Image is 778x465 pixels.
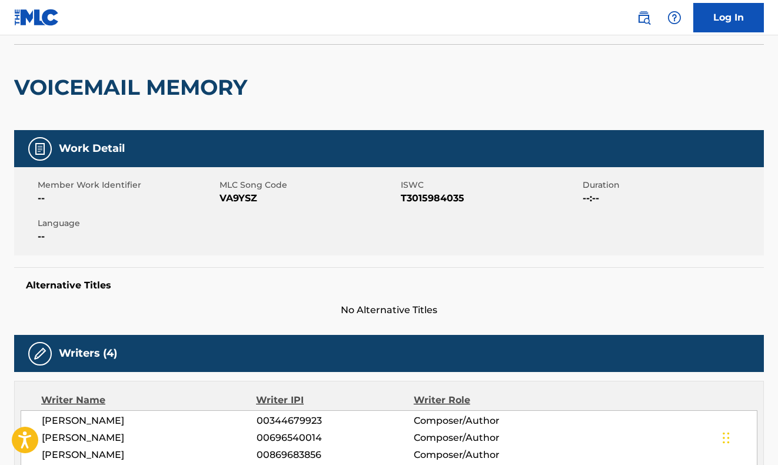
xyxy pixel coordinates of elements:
[220,191,398,205] span: VA9YSZ
[693,3,764,32] a: Log In
[632,6,656,29] a: Public Search
[59,142,125,155] h5: Work Detail
[59,347,117,360] h5: Writers (4)
[38,191,217,205] span: --
[38,217,217,230] span: Language
[41,393,256,407] div: Writer Name
[42,448,257,462] span: [PERSON_NAME]
[401,179,580,191] span: ISWC
[719,408,778,465] iframe: Chat Widget
[42,414,257,428] span: [PERSON_NAME]
[14,74,253,101] h2: VOICEMAIL MEMORY
[414,448,557,462] span: Composer/Author
[637,11,651,25] img: search
[414,393,557,407] div: Writer Role
[14,9,59,26] img: MLC Logo
[723,420,730,456] div: Drag
[257,431,414,445] span: 00696540014
[414,414,557,428] span: Composer/Author
[583,179,762,191] span: Duration
[401,191,580,205] span: T3015984035
[38,230,217,244] span: --
[257,448,414,462] span: 00869683856
[256,393,414,407] div: Writer IPI
[663,6,686,29] div: Help
[220,179,398,191] span: MLC Song Code
[33,142,47,156] img: Work Detail
[414,431,557,445] span: Composer/Author
[26,280,752,291] h5: Alternative Titles
[257,414,414,428] span: 00344679923
[38,179,217,191] span: Member Work Identifier
[33,347,47,361] img: Writers
[667,11,681,25] img: help
[583,191,762,205] span: --:--
[42,431,257,445] span: [PERSON_NAME]
[14,303,764,317] span: No Alternative Titles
